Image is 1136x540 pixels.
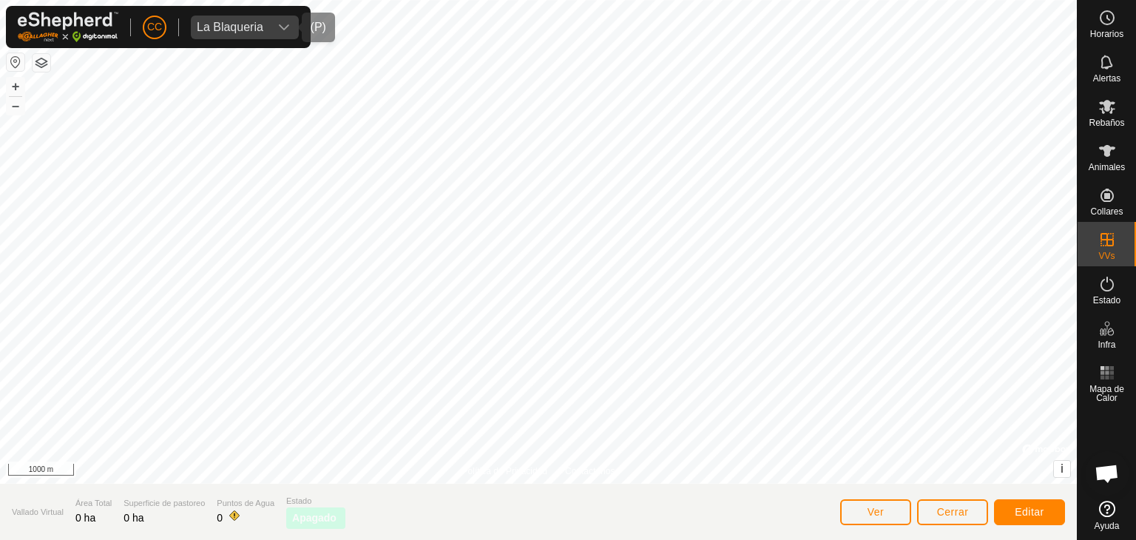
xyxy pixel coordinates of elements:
[1098,340,1115,349] span: Infra
[1061,462,1064,475] span: i
[33,54,50,72] button: Capas del Mapa
[292,510,337,526] span: Apagado
[12,506,64,519] span: Vallado Virtual
[1090,207,1123,216] span: Collares
[124,497,205,510] span: Superficie de pastoreo
[7,97,24,115] button: –
[1078,495,1136,536] a: Ayuda
[868,506,885,518] span: Ver
[1093,74,1120,83] span: Alertas
[147,19,162,35] span: CC
[7,53,24,71] button: Restablecer Mapa
[1098,252,1115,260] span: VVs
[994,499,1065,525] button: Editar
[1081,385,1132,402] span: Mapa de Calor
[565,465,615,478] a: Contáctenos
[217,512,223,524] span: 0
[75,512,95,524] span: 0 ha
[269,16,299,39] div: dropdown trigger
[937,506,969,518] span: Cerrar
[7,78,24,95] button: +
[191,16,269,39] span: La Blaqueria
[197,21,263,33] div: La Blaqueria
[124,512,143,524] span: 0 ha
[1090,30,1123,38] span: Horarios
[840,499,911,525] button: Ver
[18,12,118,42] img: Logo Gallagher
[1015,506,1044,518] span: Editar
[1054,461,1070,477] button: i
[1089,118,1124,127] span: Rebaños
[462,465,547,478] a: Política de Privacidad
[75,497,112,510] span: Área Total
[1093,296,1120,305] span: Estado
[217,497,274,510] span: Puntos de Agua
[1095,522,1120,530] span: Ayuda
[1089,163,1125,172] span: Animales
[286,495,345,507] span: Estado
[1085,451,1129,496] div: Chat abierto
[917,499,988,525] button: Cerrar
